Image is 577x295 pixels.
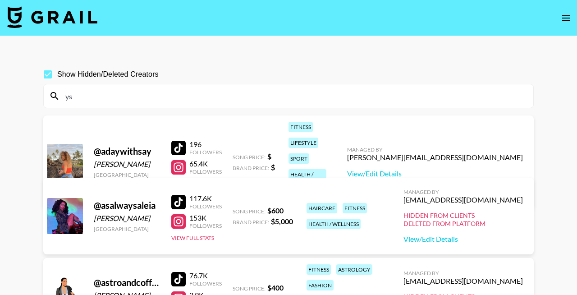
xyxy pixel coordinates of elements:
div: Managed By [403,189,523,195]
div: [PERSON_NAME] [94,160,160,169]
div: Followers [189,203,222,210]
div: astrology [336,264,372,275]
div: fitness [343,203,367,213]
span: Brand Price: [233,219,269,226]
strong: $ 400 [267,283,284,292]
div: Followers [189,168,222,175]
strong: $ 600 [267,206,284,215]
div: @ astroandcoffee [94,277,160,288]
span: Brand Price: [233,165,269,171]
div: 117.6K [189,194,222,203]
div: [PERSON_NAME][EMAIL_ADDRESS][DOMAIN_NAME] [347,153,523,162]
button: View Full Stats [171,235,214,241]
div: 76.7K [189,271,222,280]
input: Search by User Name [60,89,528,103]
div: @ asalwaysaleia [94,200,160,211]
div: Followers [189,222,222,229]
div: 196 [189,140,222,149]
div: [PERSON_NAME] [94,214,160,223]
a: View/Edit Details [403,235,523,244]
span: Show Hidden/Deleted Creators [57,69,159,80]
div: Hidden from Clients [403,212,523,220]
div: Managed By [347,146,523,153]
div: Followers [189,280,222,287]
div: @ adaywithsay [94,146,160,157]
a: View/Edit Details [347,169,523,178]
div: [EMAIL_ADDRESS][DOMAIN_NAME] [403,195,523,204]
button: open drawer [557,9,575,27]
div: sport [288,153,309,164]
div: [GEOGRAPHIC_DATA] [94,226,160,232]
strong: $ [271,163,275,171]
div: [EMAIL_ADDRESS][DOMAIN_NAME] [403,277,523,286]
div: [GEOGRAPHIC_DATA] [94,171,160,178]
div: fashion [307,280,334,290]
span: Song Price: [233,285,266,292]
img: Grail Talent [7,6,97,28]
div: haircare [307,203,337,213]
div: health / wellness [288,169,326,186]
span: Song Price: [233,208,266,215]
div: 65.4K [189,159,222,168]
strong: $ 5,000 [271,217,293,226]
div: 153K [189,213,222,222]
div: health / wellness [307,219,361,229]
div: Followers [189,149,222,156]
div: Deleted from Platform [403,220,523,228]
div: lifestyle [288,138,318,148]
div: fitness [288,122,313,132]
div: fitness [307,264,331,275]
div: Managed By [403,270,523,277]
strong: $ [267,152,271,161]
span: Song Price: [233,154,266,161]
